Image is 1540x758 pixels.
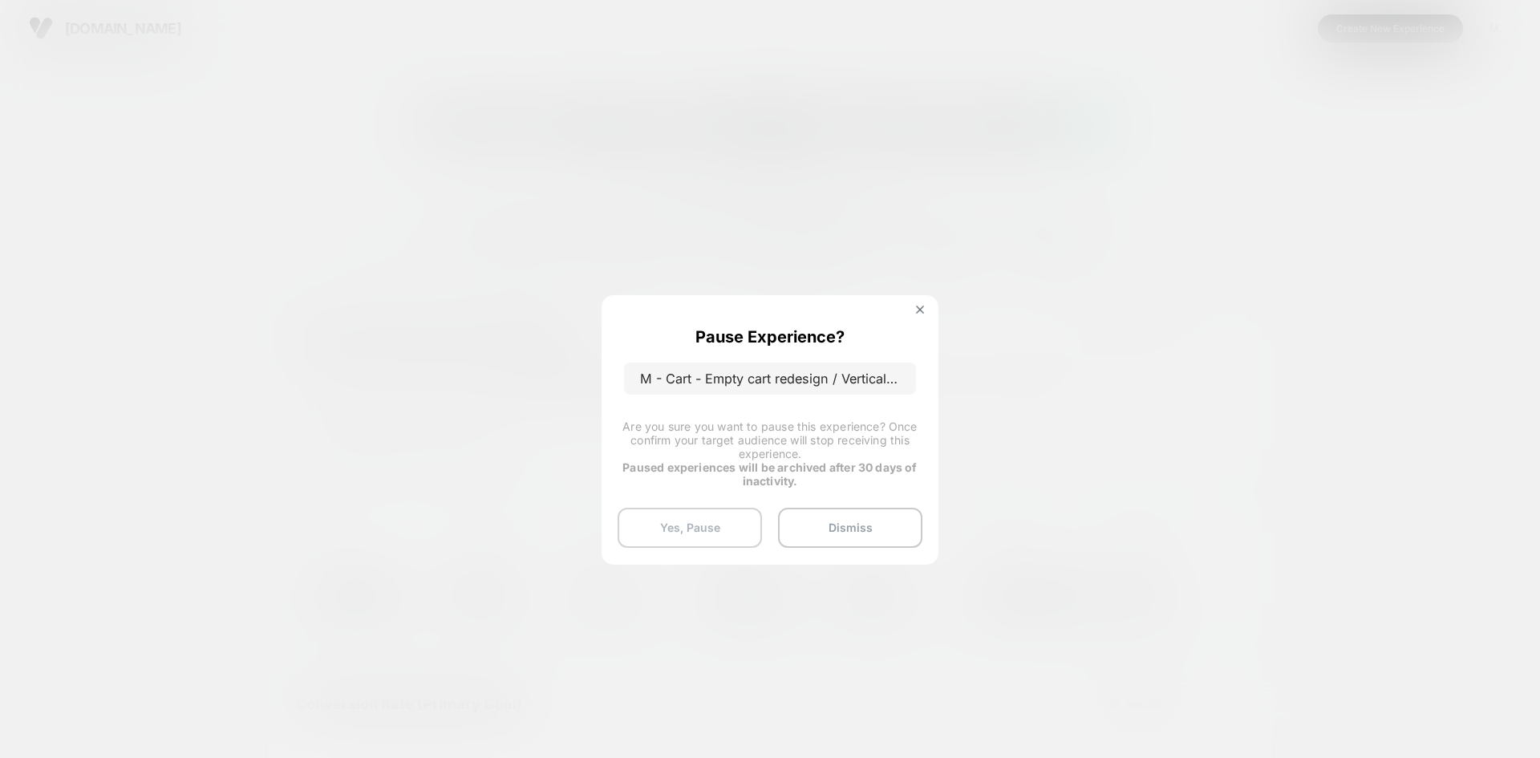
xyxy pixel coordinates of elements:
p: M - Cart - Empty cart redesign / Vertical variation [624,363,916,395]
p: Pause Experience? [695,327,845,347]
strong: Paused experiences will be archived after 30 days of inactivity. [622,460,917,488]
button: Yes, Pause [618,508,762,548]
img: close [916,306,924,314]
span: Are you sure you want to pause this experience? Once confirm your target audience will stop recei... [622,420,917,460]
button: Dismiss [778,508,922,548]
